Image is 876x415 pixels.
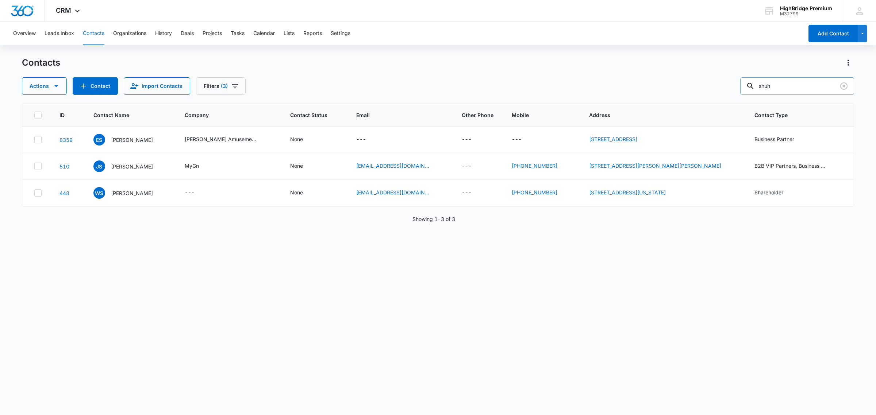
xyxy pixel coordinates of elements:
[331,22,350,45] button: Settings
[838,80,850,92] button: Clear
[111,163,153,170] p: [PERSON_NAME]
[512,135,522,144] div: ---
[754,162,841,171] div: Contact Type - B2B VIP Partners, Business Partner - Select to Edit Field
[462,189,485,197] div: Other Phone - - Select to Edit Field
[22,77,67,95] button: Actions
[512,189,570,197] div: Mobile - (920) 901-2633 - Select to Edit Field
[512,111,572,119] span: Mobile
[124,77,190,95] button: Import Contacts
[356,135,366,144] div: ---
[512,162,570,171] div: Mobile - (908) 472-4770 - Select to Edit Field
[754,162,827,170] div: B2B VIP Partners, Business Partner
[589,189,679,197] div: Address - 802 Washington Street, Manitowoc WI 54220 - Select to Edit Field
[181,22,194,45] button: Deals
[512,162,557,170] a: [PHONE_NUMBER]
[754,189,783,196] div: Shareholder
[462,111,494,119] span: Other Phone
[290,135,303,143] div: None
[185,135,271,144] div: Company - Schmitz Amusements - Select to Edit Field
[56,7,71,14] span: CRM
[412,215,455,223] p: Showing 1-3 of 3
[111,189,153,197] p: [PERSON_NAME]
[589,189,666,195] a: [STREET_ADDRESS][US_STATE]
[462,135,485,144] div: Other Phone - - Select to Edit Field
[203,22,222,45] button: Projects
[290,162,303,170] div: None
[462,189,472,197] div: ---
[155,22,172,45] button: History
[253,22,275,45] button: Calendar
[589,136,637,142] a: [STREET_ADDRESS]
[754,111,832,119] span: Contact Type
[356,162,442,171] div: Email - jimshih@mygreennetwork.com - Select to Edit Field
[780,5,832,11] div: account name
[93,160,105,172] span: JS
[185,162,199,170] div: MyGn
[59,137,73,143] a: Navigate to contact details page for Elliot Schmitz
[93,134,166,146] div: Contact Name - Elliot Schmitz - Select to Edit Field
[185,162,212,171] div: Company - MyGn - Select to Edit Field
[754,135,794,143] div: Business Partner
[93,187,105,199] span: WS
[462,162,472,171] div: ---
[83,22,104,45] button: Contacts
[512,189,557,196] a: [PHONE_NUMBER]
[780,11,832,16] div: account id
[93,134,105,146] span: ES
[22,57,60,68] h1: Contacts
[356,162,429,170] a: [EMAIL_ADDRESS][DOMAIN_NAME]
[462,162,485,171] div: Other Phone - - Select to Edit Field
[290,135,316,144] div: Contact Status - None - Select to Edit Field
[589,163,721,169] a: [STREET_ADDRESS][PERSON_NAME][PERSON_NAME]
[13,22,36,45] button: Overview
[356,189,442,197] div: Email - bill@safeharbor-ins.com - Select to Edit Field
[59,111,65,119] span: ID
[45,22,74,45] button: Leads Inbox
[290,189,316,197] div: Contact Status - None - Select to Edit Field
[356,189,429,196] a: [EMAIL_ADDRESS][DOMAIN_NAME]
[284,22,295,45] button: Lists
[231,22,245,45] button: Tasks
[93,160,166,172] div: Contact Name - James Shih - Select to Edit Field
[59,163,69,170] a: Navigate to contact details page for James Shih
[589,135,650,144] div: Address - 1602 N. 30th ST , WI, Manitowoc, WI, 54220, United States - Select to Edit Field
[808,25,858,42] button: Add Contact
[512,135,535,144] div: Mobile - - Select to Edit Field
[93,111,157,119] span: Contact Name
[185,189,195,197] div: ---
[185,189,208,197] div: Company - - Select to Edit Field
[356,135,379,144] div: Email - - Select to Edit Field
[185,135,258,143] div: [PERSON_NAME] Amusements
[221,84,228,89] span: (3)
[842,57,854,69] button: Actions
[356,111,433,119] span: Email
[185,111,272,119] span: Company
[290,111,328,119] span: Contact Status
[113,22,146,45] button: Organizations
[196,77,246,95] button: Filters
[589,162,734,171] div: Address - 3200 South Susan St Santa Anna, CA 92794 - Select to Edit Field
[462,135,472,144] div: ---
[290,162,316,171] div: Contact Status - None - Select to Edit Field
[290,189,303,196] div: None
[93,187,166,199] div: Contact Name - William Schuh - Select to Edit Field
[754,189,796,197] div: Contact Type - Shareholder - Select to Edit Field
[111,136,153,144] p: [PERSON_NAME]
[754,135,807,144] div: Contact Type - Business Partner - Select to Edit Field
[303,22,322,45] button: Reports
[589,111,726,119] span: Address
[740,77,854,95] input: Search Contacts
[73,77,118,95] button: Add Contact
[59,190,69,196] a: Navigate to contact details page for William Schuh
